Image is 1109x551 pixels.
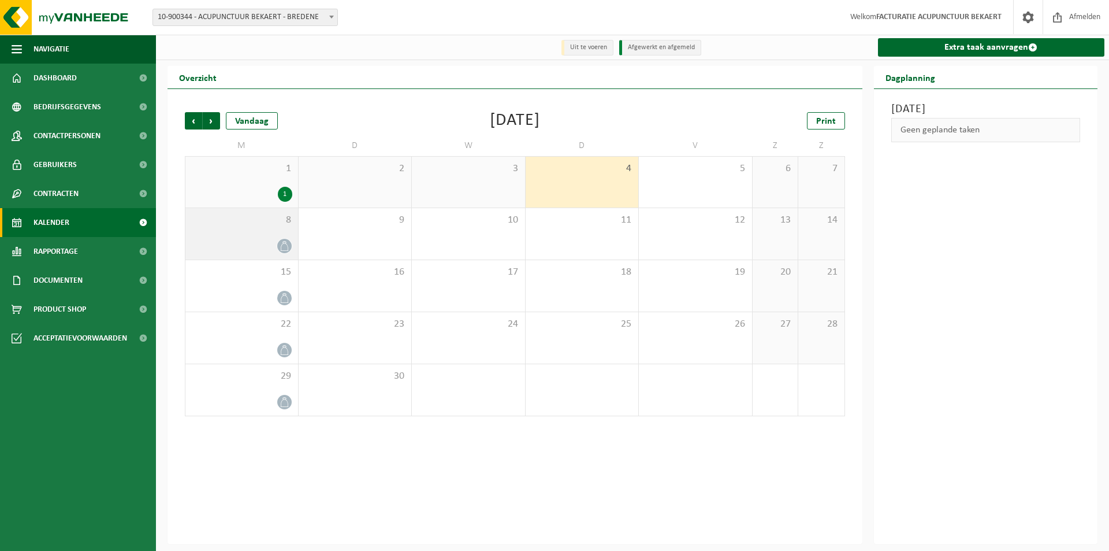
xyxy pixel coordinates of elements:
span: 23 [304,318,406,331]
span: 24 [418,318,519,331]
span: 27 [758,318,792,331]
span: 19 [645,266,746,279]
span: 29 [191,370,292,383]
span: Rapportage [34,237,78,266]
span: Navigatie [34,35,69,64]
span: 15 [191,266,292,279]
span: Documenten [34,266,83,295]
span: Contracten [34,179,79,208]
span: 3 [418,162,519,175]
span: 20 [758,266,792,279]
td: V [639,135,753,156]
h2: Overzicht [168,66,228,88]
td: Z [798,135,844,156]
strong: FACTURATIE ACUPUNCTUUR BEKAERT [876,13,1002,21]
span: Kalender [34,208,69,237]
span: 25 [531,318,633,331]
td: W [412,135,526,156]
span: 17 [418,266,519,279]
h2: Dagplanning [874,66,947,88]
span: Gebruikers [34,150,77,179]
div: 1 [278,187,292,202]
span: 10-900344 - ACUPUNCTUUR BEKAERT - BREDENE [153,9,337,25]
span: 1 [191,162,292,175]
span: Contactpersonen [34,121,101,150]
td: Z [753,135,799,156]
span: 9 [304,214,406,227]
span: 22 [191,318,292,331]
h3: [DATE] [891,101,1081,118]
div: [DATE] [490,112,540,130]
li: Uit te voeren [561,40,613,56]
span: Vorige [185,112,202,130]
span: 10 [418,214,519,227]
a: Extra taak aanvragen [878,38,1105,57]
span: 30 [304,370,406,383]
td: M [185,135,299,156]
span: 21 [804,266,838,279]
span: 2 [304,162,406,175]
span: 4 [531,162,633,175]
span: Print [816,117,836,126]
a: Print [807,112,845,130]
span: 12 [645,214,746,227]
span: 13 [758,214,792,227]
span: 6 [758,162,792,175]
span: Volgende [203,112,220,130]
span: Dashboard [34,64,77,93]
td: D [526,135,639,156]
span: 26 [645,318,746,331]
span: 5 [645,162,746,175]
span: Bedrijfsgegevens [34,93,101,121]
div: Geen geplande taken [891,118,1081,142]
span: 18 [531,266,633,279]
span: 8 [191,214,292,227]
span: 11 [531,214,633,227]
span: 7 [804,162,838,175]
li: Afgewerkt en afgemeld [619,40,701,56]
span: 16 [304,266,406,279]
div: Vandaag [226,112,278,130]
span: 10-900344 - ACUPUNCTUUR BEKAERT - BREDENE [152,9,338,26]
span: Product Shop [34,295,86,324]
span: 14 [804,214,838,227]
span: Acceptatievoorwaarden [34,324,127,353]
td: D [299,135,412,156]
span: 28 [804,318,838,331]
